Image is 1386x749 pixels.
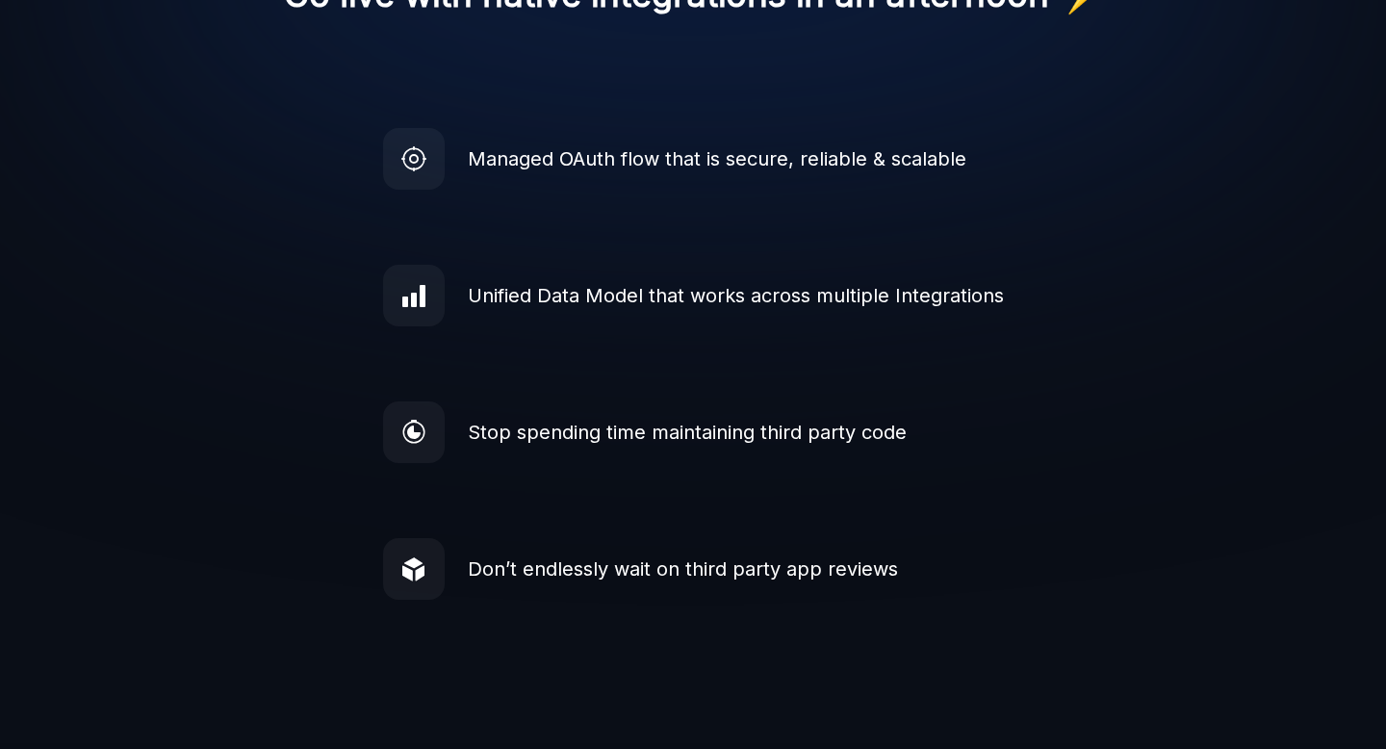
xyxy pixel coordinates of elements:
img: icon [398,554,429,584]
div: Managed OAuth flow that is secure, reliable & scalable [468,144,966,173]
img: icon [398,143,429,174]
div: Stop spending time maintaining third party code [468,418,907,447]
img: icon [398,280,429,311]
div: Don’t endlessly wait on third party app reviews [468,555,898,583]
div: Unified Data Model that works across multiple Integrations [468,281,1004,310]
img: icon [398,417,429,448]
